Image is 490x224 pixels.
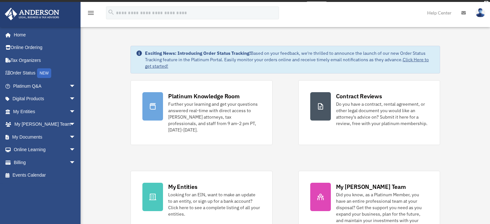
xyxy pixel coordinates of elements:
[484,1,488,5] div: close
[69,93,82,106] span: arrow_drop_down
[145,50,435,69] div: Based on your feedback, we're thrilled to announce the launch of our new Order Status Tracking fe...
[87,9,95,17] i: menu
[3,8,61,20] img: Anderson Advisors Platinum Portal
[307,2,327,9] a: survey
[5,54,85,67] a: Tax Organizers
[5,80,85,93] a: Platinum Q&Aarrow_drop_down
[69,118,82,131] span: arrow_drop_down
[336,101,428,127] div: Do you have a contract, rental agreement, or other legal document you would like an attorney's ad...
[69,156,82,169] span: arrow_drop_down
[5,131,85,143] a: My Documentsarrow_drop_down
[476,8,485,17] img: User Pic
[5,105,85,118] a: My Entitiesarrow_drop_down
[87,11,95,17] a: menu
[108,9,115,16] i: search
[5,28,82,41] a: Home
[336,92,382,100] div: Contract Reviews
[145,50,251,56] strong: Exciting News: Introducing Order Status Tracking!
[69,80,82,93] span: arrow_drop_down
[5,118,85,131] a: My [PERSON_NAME] Teamarrow_drop_down
[130,80,272,145] a: Platinum Knowledge Room Further your learning and get your questions answered real-time with dire...
[69,105,82,118] span: arrow_drop_down
[336,183,406,191] div: My [PERSON_NAME] Team
[145,57,429,69] a: Click Here to get started!
[37,68,51,78] div: NEW
[168,92,240,100] div: Platinum Knowledge Room
[69,143,82,157] span: arrow_drop_down
[5,67,85,80] a: Order StatusNEW
[168,183,197,191] div: My Entities
[5,169,85,182] a: Events Calendar
[163,2,304,9] div: Get a chance to win 6 months of Platinum for free just by filling out this
[168,191,260,217] div: Looking for an EIN, want to make an update to an entity, or sign up for a bank account? Click her...
[298,80,440,145] a: Contract Reviews Do you have a contract, rental agreement, or other legal document you would like...
[69,131,82,144] span: arrow_drop_down
[5,93,85,105] a: Digital Productsarrow_drop_down
[5,156,85,169] a: Billingarrow_drop_down
[168,101,260,133] div: Further your learning and get your questions answered real-time with direct access to [PERSON_NAM...
[5,143,85,156] a: Online Learningarrow_drop_down
[5,41,85,54] a: Online Ordering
